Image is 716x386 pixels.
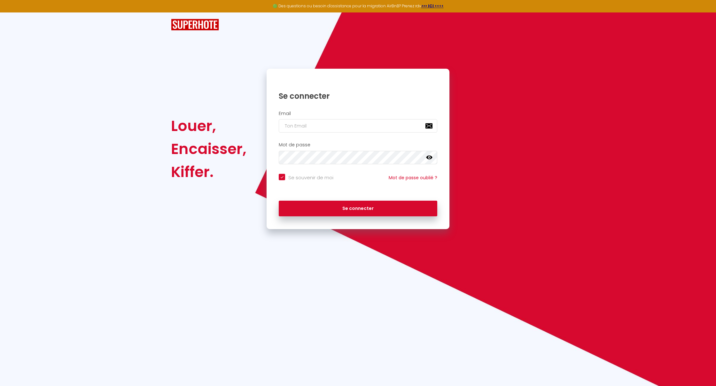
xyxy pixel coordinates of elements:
img: SuperHote logo [171,19,219,31]
h1: Se connecter [279,91,437,101]
input: Ton Email [279,119,437,133]
h2: Email [279,111,437,116]
a: Mot de passe oublié ? [389,174,437,181]
div: Kiffer. [171,160,246,183]
div: Encaisser, [171,137,246,160]
button: Se connecter [279,201,437,217]
div: Louer, [171,114,246,137]
h2: Mot de passe [279,142,437,148]
a: >>> ICI <<<< [421,3,444,9]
